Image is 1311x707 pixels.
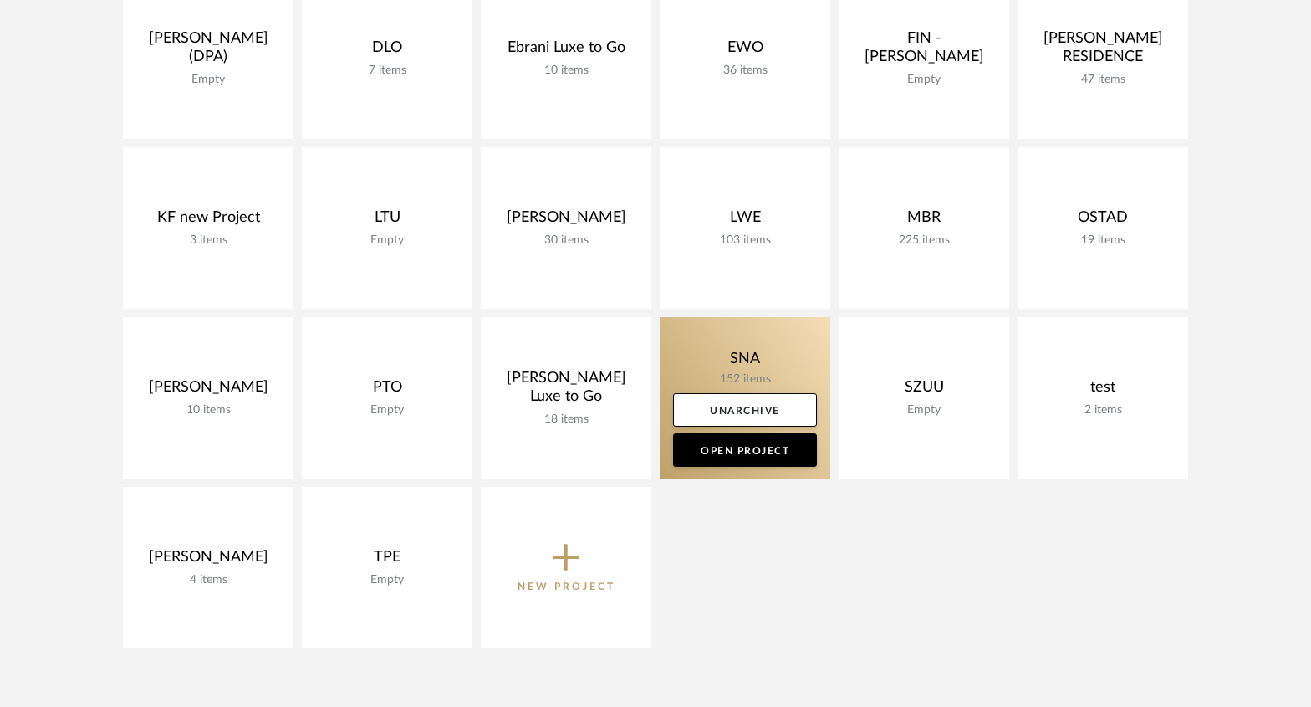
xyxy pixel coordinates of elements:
div: [PERSON_NAME] (DPA) [136,29,280,73]
div: PTO [315,378,459,403]
a: Unarchive [673,393,817,427]
div: 18 items [494,412,638,427]
div: Empty [315,233,459,248]
div: [PERSON_NAME] [136,548,280,573]
div: 7 items [315,64,459,78]
p: New Project [518,578,615,595]
div: 2 items [1031,403,1175,418]
div: Empty [315,403,459,418]
button: New Project [481,487,651,648]
div: 36 items [673,64,817,78]
div: LTU [315,208,459,233]
div: TPE [315,548,459,573]
div: OSTAD [1031,208,1175,233]
div: 47 items [1031,73,1175,87]
div: 10 items [494,64,638,78]
div: Ebrani Luxe to Go [494,38,638,64]
div: 103 items [673,233,817,248]
div: MBR [852,208,996,233]
div: [PERSON_NAME] Luxe to Go [494,369,638,412]
div: DLO [315,38,459,64]
div: [PERSON_NAME] RESIDENCE [1031,29,1175,73]
a: Open Project [673,433,817,467]
div: 225 items [852,233,996,248]
div: EWO [673,38,817,64]
div: FIN - [PERSON_NAME] [852,29,996,73]
div: 3 items [136,233,280,248]
div: 19 items [1031,233,1175,248]
div: Empty [136,73,280,87]
div: test [1031,378,1175,403]
div: 10 items [136,403,280,418]
div: Empty [315,573,459,587]
div: 30 items [494,233,638,248]
div: SZUU [852,378,996,403]
div: [PERSON_NAME] [494,208,638,233]
div: [PERSON_NAME] [136,378,280,403]
div: LWE [673,208,817,233]
div: 4 items [136,573,280,587]
div: Empty [852,403,996,418]
div: Empty [852,73,996,87]
div: KF new Project [136,208,280,233]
